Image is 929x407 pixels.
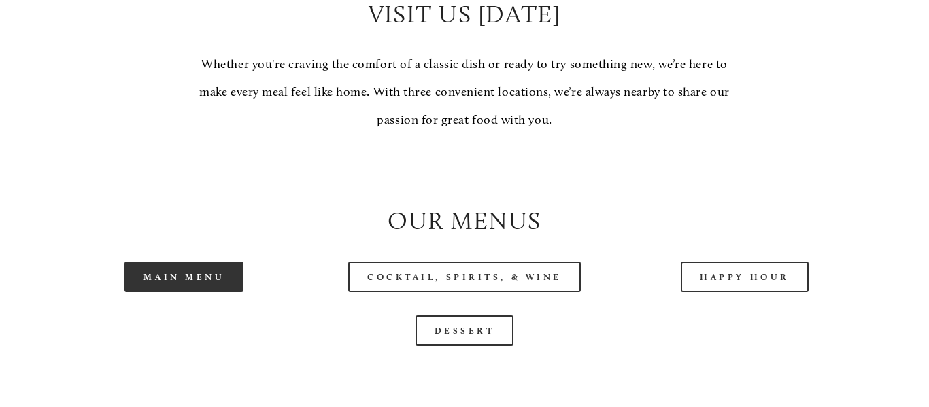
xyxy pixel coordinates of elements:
a: Cocktail, Spirits, & Wine [348,262,581,292]
h2: Our Menus [56,204,873,238]
a: Dessert [416,315,514,346]
a: Main Menu [124,262,243,292]
a: Happy Hour [681,262,809,292]
p: Whether you're craving the comfort of a classic dish or ready to try something new, we’re here to... [196,50,733,135]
